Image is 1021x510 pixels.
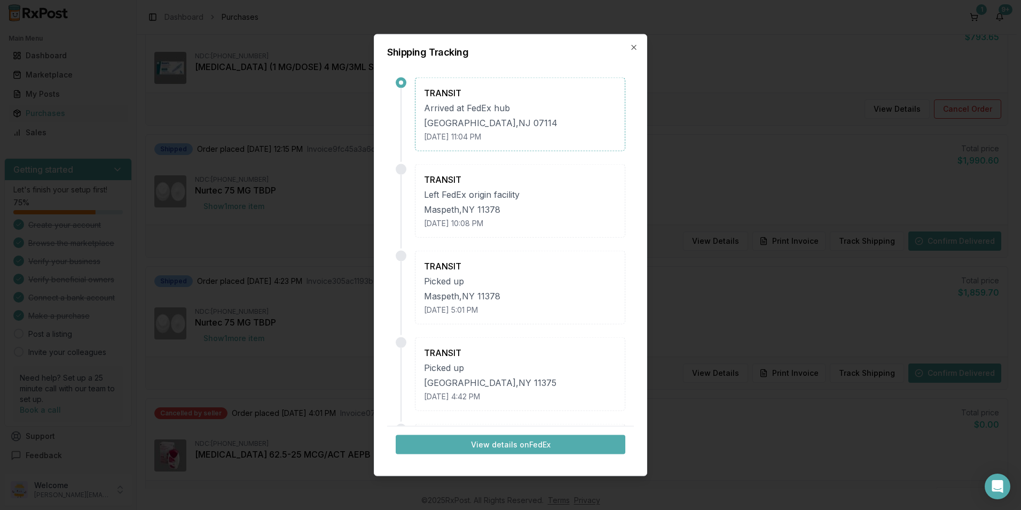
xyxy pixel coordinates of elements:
[424,188,616,201] div: Left FedEx origin facility
[424,203,616,216] div: Maspeth , NY 11378
[424,173,616,186] div: TRANSIT
[424,117,616,129] div: [GEOGRAPHIC_DATA] , NJ 07114
[424,376,616,389] div: [GEOGRAPHIC_DATA] , NY 11375
[424,260,616,273] div: TRANSIT
[424,305,616,315] div: [DATE] 5:01 PM
[424,346,616,359] div: TRANSIT
[424,132,616,142] div: [DATE] 11:04 PM
[424,361,616,374] div: Picked up
[387,48,634,57] h2: Shipping Tracking
[424,218,616,229] div: [DATE] 10:08 PM
[424,391,616,402] div: [DATE] 4:42 PM
[424,275,616,288] div: Picked up
[424,290,616,303] div: Maspeth , NY 11378
[424,87,616,99] div: TRANSIT
[396,435,625,454] button: View details onFedEx
[424,102,616,114] div: Arrived at FedEx hub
